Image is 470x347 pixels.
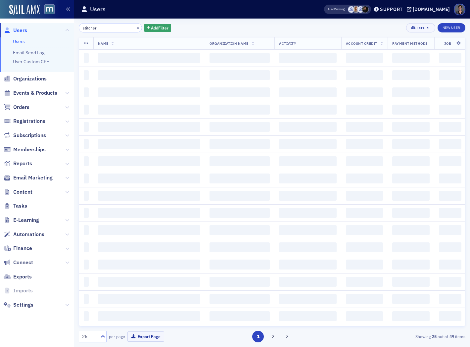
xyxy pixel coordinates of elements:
[454,4,465,15] span: Profile
[84,87,89,97] span: ‌
[13,89,57,97] span: Events & Products
[346,139,383,149] span: ‌
[439,53,461,63] span: ‌
[279,191,337,201] span: ‌
[279,139,337,149] span: ‌
[109,333,125,339] label: per page
[13,75,47,82] span: Organizations
[279,294,337,304] span: ‌
[413,6,450,12] div: [DOMAIN_NAME]
[98,156,201,166] span: ‌
[439,242,461,252] span: ‌
[346,242,383,252] span: ‌
[4,174,53,181] a: Email Marketing
[439,311,461,321] span: ‌
[346,53,383,63] span: ‌
[84,122,89,132] span: ‌
[346,191,383,201] span: ‌
[98,277,201,287] span: ‌
[82,333,97,340] div: 25
[79,23,142,32] input: Search…
[13,118,45,125] span: Registrations
[346,208,383,218] span: ‌
[98,53,201,63] span: ‌
[13,59,49,65] a: User Custom CPE
[13,259,33,266] span: Connect
[98,41,109,46] span: Name
[279,173,337,183] span: ‌
[210,122,270,132] span: ‌
[210,225,270,235] span: ‌
[210,294,270,304] span: ‌
[346,260,383,270] span: ‌
[252,331,264,342] button: 1
[392,191,430,201] span: ‌
[392,260,430,270] span: ‌
[84,156,89,166] span: ‌
[4,75,47,82] a: Organizations
[362,6,369,13] span: Lauren McDonough
[348,6,355,13] span: Amanda O'Dell
[279,122,337,132] span: ‌
[4,89,57,97] a: Events & Products
[84,139,89,149] span: ‌
[98,87,201,97] span: ‌
[392,294,430,304] span: ‌
[439,191,461,201] span: ‌
[98,260,201,270] span: ‌
[13,245,32,252] span: Finance
[210,70,270,80] span: ‌
[135,25,141,30] button: ×
[346,70,383,80] span: ‌
[98,70,201,80] span: ‌
[279,87,337,97] span: ‌
[267,331,279,342] button: 2
[84,242,89,252] span: ‌
[13,273,32,280] span: Exports
[9,5,40,15] a: SailAMX
[346,294,383,304] span: ‌
[328,7,334,11] div: Also
[98,139,201,149] span: ‌
[13,301,33,309] span: Settings
[4,27,27,34] a: Users
[13,27,27,34] span: Users
[98,294,201,304] span: ‌
[439,122,461,132] span: ‌
[346,225,383,235] span: ‌
[346,41,377,46] span: Account Credit
[44,4,55,15] img: SailAMX
[407,7,452,12] button: [DOMAIN_NAME]
[4,217,39,224] a: E-Learning
[4,188,32,196] a: Content
[84,311,89,321] span: ‌
[84,277,89,287] span: ‌
[98,191,201,201] span: ‌
[392,70,430,80] span: ‌
[4,287,33,294] a: Imports
[392,225,430,235] span: ‌
[392,41,428,46] span: Payment Methods
[279,41,296,46] span: Activity
[392,87,430,97] span: ‌
[392,277,430,287] span: ‌
[151,25,168,31] span: Add Filter
[392,139,430,149] span: ‌
[98,242,201,252] span: ‌
[40,4,55,16] a: View Homepage
[13,160,32,167] span: Reports
[4,160,32,167] a: Reports
[439,277,461,287] span: ‌
[392,173,430,183] span: ‌
[431,333,438,339] strong: 25
[406,23,435,32] button: Export
[4,231,44,238] a: Automations
[279,208,337,218] span: ‌
[417,26,430,30] div: Export
[4,245,32,252] a: Finance
[84,191,89,201] span: ‌
[346,311,383,321] span: ‌
[279,53,337,63] span: ‌
[392,53,430,63] span: ‌
[210,105,270,115] span: ‌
